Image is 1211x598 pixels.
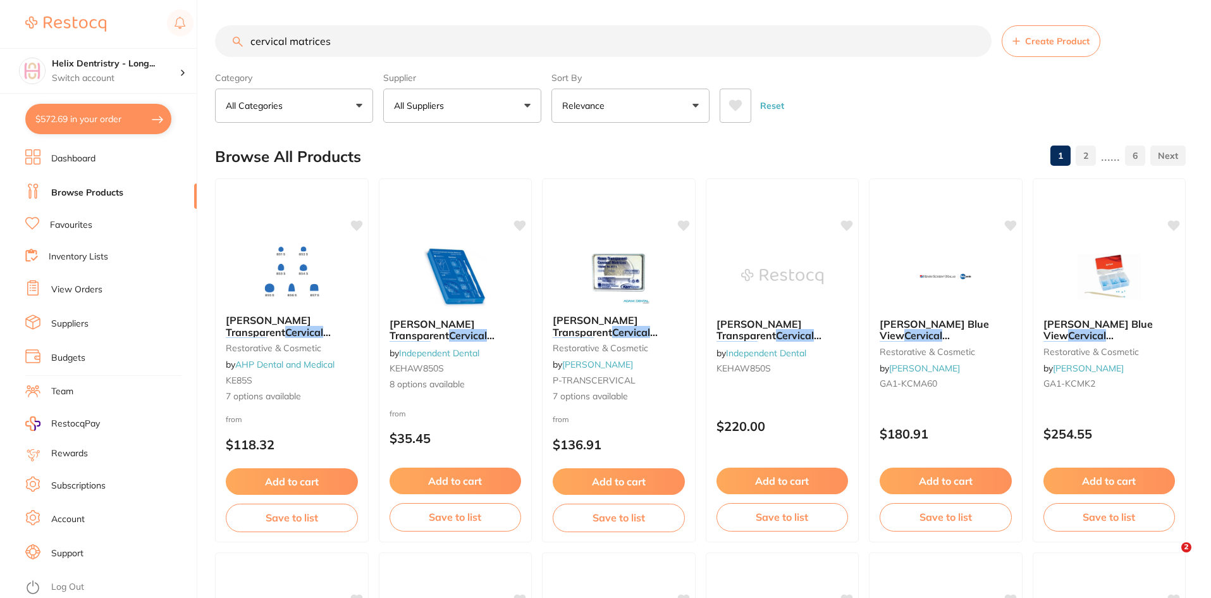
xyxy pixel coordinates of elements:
[50,219,92,232] a: Favourites
[51,153,95,165] a: Dashboard
[390,431,522,445] p: $35.45
[1043,341,1085,354] em: Matrices
[594,337,627,350] span: 150/pk
[880,378,937,389] span: GA1-KCMA60
[226,375,252,386] span: KE85S
[776,329,814,342] em: Cervical
[553,337,594,350] em: Matrices
[52,72,180,85] p: Switch account
[716,363,771,374] span: KEHAW850S
[52,58,180,70] h4: Helix Dentristry - Long Jetty
[716,347,806,359] span: by
[756,89,788,123] button: Reset
[250,241,333,304] img: Kerr Hawe Transparent Cervical Matrices - Pack of 150
[51,352,85,364] a: Budgets
[25,104,171,134] button: $572.69 in your order
[51,547,83,560] a: Support
[1181,542,1191,552] span: 2
[51,187,123,199] a: Browse Products
[25,416,100,431] a: RestocqPay
[390,409,406,418] span: from
[449,329,487,342] em: Cervical
[215,25,992,57] input: Search Products
[553,414,569,424] span: from
[1068,329,1106,342] em: Cervical
[390,318,522,342] b: Hawe Transparent Cervical Matrices
[880,427,1012,441] p: $180.91
[226,504,358,532] button: Save to list
[1068,245,1150,308] img: Garrison Blue View Cervical Matrices Assortment Kit with Instrument
[383,72,541,84] label: Supplier
[904,329,942,342] em: Cervical
[383,89,541,123] button: All Suppliers
[1002,25,1100,57] button: Create Product
[226,359,335,370] span: by
[235,359,335,370] a: AHP Dental and Medical
[1043,503,1176,531] button: Save to list
[880,363,960,374] span: by
[1050,143,1071,168] a: 1
[51,385,73,398] a: Team
[551,89,710,123] button: Relevance
[1025,36,1090,46] span: Create Product
[49,251,108,263] a: Inventory Lists
[215,89,373,123] button: All Categories
[553,390,685,403] span: 7 options available
[716,468,849,494] button: Add to cart
[553,375,636,386] span: P-TRANSCERVICAL
[1101,149,1120,163] p: ......
[1043,318,1153,342] span: [PERSON_NAME] Blue View
[1043,318,1176,342] b: Garrison Blue View Cervical Matrices Assortment Kit with Instrument
[20,58,45,84] img: Helix Dentristry - Long Jetty
[25,16,106,32] img: Restocq Logo
[226,99,288,112] p: All Categories
[562,359,633,370] a: [PERSON_NAME]
[880,347,1012,357] small: restorative & cosmetic
[741,245,823,308] img: Hawe Transparent Cervical Matrices - Introductory Kit (Packet of 275 - All Sizes + Holding Instru...
[226,337,267,350] em: Matrices
[267,337,331,350] span: - Pack of 150
[1043,378,1095,389] span: GA1-KCMK2
[25,9,106,39] a: Restocq Logo
[880,341,921,354] em: Matrices
[226,390,358,403] span: 7 options available
[553,359,633,370] span: by
[51,513,85,526] a: Account
[553,504,685,532] button: Save to list
[1043,427,1176,441] p: $254.55
[226,468,358,495] button: Add to cart
[390,468,522,494] button: Add to cart
[1043,347,1176,357] small: restorative & cosmetic
[1043,341,1156,365] span: Assortment Kit with Instrument
[226,315,358,338] b: Kerr Hawe Transparent Cervical Matrices - Pack of 150
[226,343,358,353] small: restorative & cosmetic
[716,419,849,433] p: $220.00
[390,347,479,359] span: by
[51,447,88,460] a: Rewards
[553,315,685,338] b: Kerr Hawe Transparent Cervical Matrices 150/pk
[51,480,106,492] a: Subscriptions
[226,437,358,452] p: $118.32
[51,318,89,330] a: Suppliers
[390,378,522,391] span: 8 options available
[390,341,431,354] em: Matrices
[51,283,102,296] a: View Orders
[390,503,522,531] button: Save to list
[716,318,802,342] span: [PERSON_NAME] Transparent
[414,245,496,308] img: Hawe Transparent Cervical Matrices
[562,99,610,112] p: Relevance
[612,326,650,339] em: Cervical
[551,72,710,84] label: Sort By
[889,363,960,374] a: [PERSON_NAME]
[51,581,84,594] a: Log Out
[285,326,323,339] em: Cervical
[1043,363,1124,374] span: by
[399,347,479,359] a: Independent Dental
[716,503,849,531] button: Save to list
[577,241,660,304] img: Kerr Hawe Transparent Cervical Matrices 150/pk
[1155,542,1186,573] iframe: Intercom live chat
[553,437,685,452] p: $136.91
[1076,143,1096,168] a: 2
[716,341,845,389] span: - Introductory Kit (Packet of 275 - All Sizes + Holding Instrument) - 850S
[1125,143,1145,168] a: 6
